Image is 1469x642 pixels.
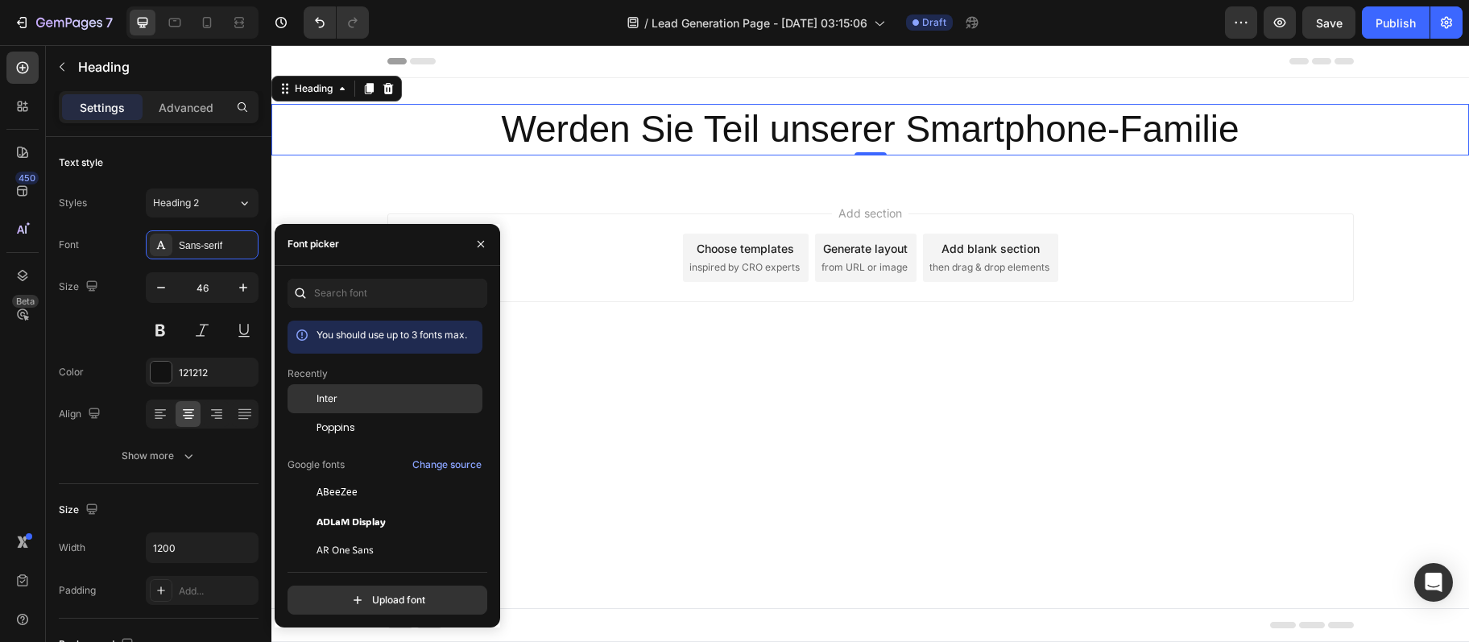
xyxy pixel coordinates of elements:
[1376,14,1416,31] div: Publish
[1302,6,1355,39] button: Save
[59,365,84,379] div: Color
[652,14,867,31] span: Lead Generation Page - [DATE] 03:15:06
[122,448,197,464] div: Show more
[412,458,482,472] div: Change source
[80,99,125,116] p: Settings
[317,514,386,528] span: ADLaM Display
[12,295,39,308] div: Beta
[147,533,258,562] input: Auto
[288,586,487,615] button: Upload font
[179,238,254,253] div: Sans-serif
[550,215,636,230] span: from URL or image
[670,195,768,212] div: Add blank section
[59,499,101,521] div: Size
[179,366,254,380] div: 121212
[425,195,523,212] div: Choose templates
[59,541,85,555] div: Width
[59,238,79,252] div: Font
[271,45,1469,642] iframe: Design area
[78,57,252,77] p: Heading
[317,485,358,499] span: ABeeZee
[350,592,425,608] div: Upload font
[317,420,355,435] span: Poppins
[304,6,369,39] div: Undo/Redo
[288,458,345,472] p: Google fonts
[412,455,482,474] button: Change source
[179,584,254,599] div: Add...
[1316,16,1343,30] span: Save
[288,279,487,308] input: Search font
[59,276,101,298] div: Size
[552,195,636,212] div: Generate layout
[153,196,199,210] span: Heading 2
[59,583,96,598] div: Padding
[59,196,87,210] div: Styles
[146,188,259,217] button: Heading 2
[288,367,328,381] p: Recently
[59,404,104,425] div: Align
[418,215,528,230] span: inspired by CRO experts
[288,237,339,251] div: Font picker
[159,99,213,116] p: Advanced
[658,215,778,230] span: then drag & drop elements
[1362,6,1430,39] button: Publish
[106,13,113,32] p: 7
[1414,563,1453,602] div: Open Intercom Messenger
[561,159,637,176] span: Add section
[644,14,648,31] span: /
[317,391,337,406] span: Inter
[59,441,259,470] button: Show more
[15,172,39,184] div: 450
[317,329,467,341] span: You should use up to 3 fonts max.
[922,15,946,30] span: Draft
[59,155,103,170] div: Text style
[6,6,120,39] button: 7
[317,543,374,557] span: AR One Sans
